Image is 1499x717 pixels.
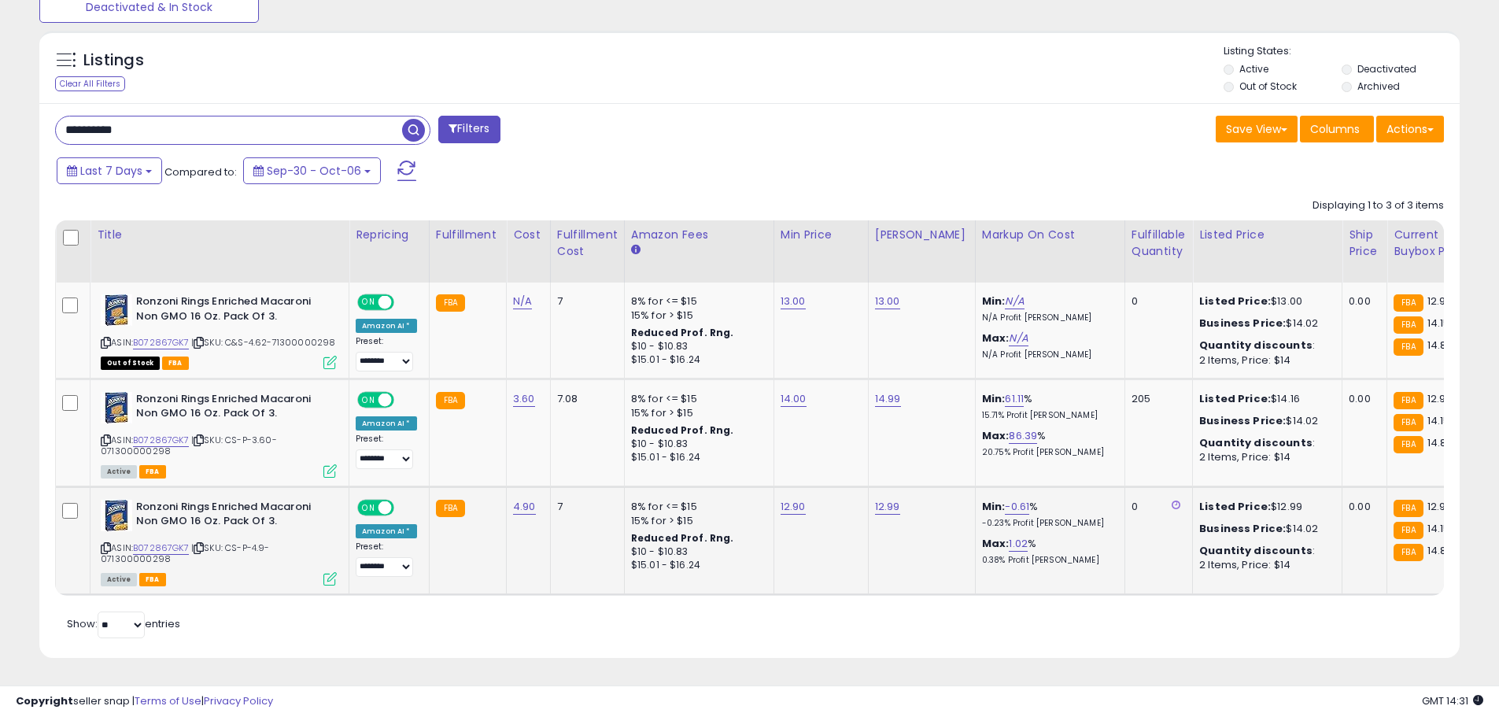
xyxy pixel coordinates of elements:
[356,416,417,431] div: Amazon AI *
[243,157,381,184] button: Sep-30 - Oct-06
[1199,414,1330,428] div: $14.02
[982,447,1113,458] p: 20.75% Profit [PERSON_NAME]
[631,340,762,353] div: $10 - $10.83
[1199,521,1286,536] b: Business Price:
[101,392,337,476] div: ASIN:
[982,349,1113,360] p: N/A Profit [PERSON_NAME]
[982,518,1113,529] p: -0.23% Profit [PERSON_NAME]
[975,220,1124,283] th: The percentage added to the cost of goods (COGS) that forms the calculator for Min & Max prices.
[1394,392,1423,409] small: FBA
[631,406,762,420] div: 15% for > $15
[1349,392,1375,406] div: 0.00
[1349,227,1380,260] div: Ship Price
[101,500,337,584] div: ASIN:
[631,500,762,514] div: 8% for <= $15
[631,243,641,257] small: Amazon Fees.
[1199,227,1335,243] div: Listed Price
[875,499,900,515] a: 12.99
[631,438,762,451] div: $10 - $10.83
[101,573,137,586] span: All listings currently available for purchase on Amazon
[1394,316,1423,334] small: FBA
[1357,62,1416,76] label: Deactivated
[781,391,807,407] a: 14.00
[1199,413,1286,428] b: Business Price:
[631,309,762,323] div: 15% for > $15
[356,227,423,243] div: Repricing
[392,296,417,309] span: OFF
[1199,543,1313,558] b: Quantity discounts
[57,157,162,184] button: Last 7 Days
[436,227,500,243] div: Fulfillment
[133,434,189,447] a: B072867GK7
[101,392,132,423] img: 61wEKDBUf2L._SL40_.jpg
[781,499,806,515] a: 12.90
[1009,536,1028,552] a: 1.02
[1199,450,1330,464] div: 2 Items, Price: $14
[356,336,417,371] div: Preset:
[1199,500,1330,514] div: $12.99
[1132,392,1180,406] div: 205
[136,500,327,533] b: Ronzoni Rings Enriched Macaroni Non GMO 16 Oz. Pack Of 3.
[101,434,277,457] span: | SKU: CS-P-3.60-071300000298
[1427,316,1450,331] span: 14.15
[1199,294,1271,309] b: Listed Price:
[875,391,901,407] a: 14.99
[83,50,144,72] h5: Listings
[557,227,618,260] div: Fulfillment Cost
[557,500,612,514] div: 7
[1199,435,1313,450] b: Quantity discounts
[1427,435,1447,450] span: 14.8
[982,428,1010,443] b: Max:
[1394,414,1423,431] small: FBA
[1313,198,1444,213] div: Displaying 1 to 3 of 3 items
[631,353,762,367] div: $15.01 - $16.24
[135,693,201,708] a: Terms of Use
[631,227,767,243] div: Amazon Fees
[631,326,734,339] b: Reduced Prof. Rng.
[631,423,734,437] b: Reduced Prof. Rng.
[982,392,1113,421] div: %
[133,336,189,349] a: B072867GK7
[631,545,762,559] div: $10 - $10.83
[267,163,361,179] span: Sep-30 - Oct-06
[1310,121,1360,137] span: Columns
[1239,79,1297,93] label: Out of Stock
[1005,391,1024,407] a: 61.11
[101,541,270,565] span: | SKU: CS-P-4.9-071300000298
[55,76,125,91] div: Clear All Filters
[139,465,166,479] span: FBA
[356,541,417,577] div: Preset:
[1199,353,1330,368] div: 2 Items, Price: $14
[631,559,762,572] div: $15.01 - $16.24
[1427,413,1450,428] span: 14.15
[136,294,327,327] b: Ronzoni Rings Enriched Macaroni Non GMO 16 Oz. Pack Of 3.
[133,541,189,555] a: B072867GK7
[1427,499,1453,514] span: 12.99
[1005,294,1024,309] a: N/A
[16,694,273,709] div: seller snap | |
[1394,522,1423,539] small: FBA
[1199,558,1330,572] div: 2 Items, Price: $14
[1009,331,1028,346] a: N/A
[631,531,734,545] b: Reduced Prof. Rng.
[982,227,1118,243] div: Markup on Cost
[1394,436,1423,453] small: FBA
[1427,294,1453,309] span: 12.99
[982,391,1006,406] b: Min:
[1199,436,1330,450] div: :
[356,319,417,333] div: Amazon AI *
[1357,79,1400,93] label: Archived
[436,500,465,517] small: FBA
[631,392,762,406] div: 8% for <= $15
[1199,391,1271,406] b: Listed Price:
[982,499,1006,514] b: Min:
[101,357,160,370] span: All listings that are currently out of stock and unavailable for purchase on Amazon
[101,465,137,479] span: All listings currently available for purchase on Amazon
[164,164,237,179] span: Compared to:
[1009,428,1037,444] a: 86.39
[982,410,1113,421] p: 15.71% Profit [PERSON_NAME]
[1427,338,1447,353] span: 14.8
[982,429,1113,458] div: %
[67,616,180,631] span: Show: entries
[982,331,1010,346] b: Max:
